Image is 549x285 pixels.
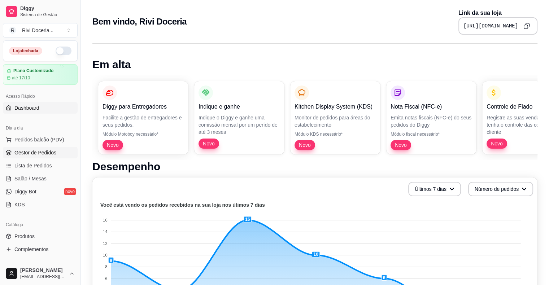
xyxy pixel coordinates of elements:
a: Dashboard [3,102,78,114]
tspan: 16 [103,218,107,222]
span: Salão / Mesas [14,175,47,182]
a: Lista de Pedidos [3,160,78,171]
span: R [9,27,16,34]
h1: Em alta [92,58,537,71]
p: Emita notas fiscais (NFC-e) do seus pedidos do Diggy [391,114,472,128]
button: Indique e ganheIndique o Diggy e ganhe uma comissão mensal por um perído de até 3 mesesNovo [194,81,284,154]
span: Novo [200,140,218,147]
button: Diggy para EntregadoresFacilite a gestão de entregadores e seus pedidos.Módulo Motoboy necessário... [98,81,188,154]
p: Link da sua loja [458,9,537,17]
span: Novo [392,141,410,149]
h2: Bem vindo, Rivi Doceria [92,16,187,27]
button: Select a team [3,23,78,38]
span: KDS [14,201,25,208]
button: Copy to clipboard [521,20,532,32]
span: Complementos [14,246,48,253]
p: Diggy para Entregadores [103,102,184,111]
tspan: 6 [105,276,107,281]
article: Plano Customizado [13,68,53,74]
span: Novo [488,140,506,147]
span: Diggy [20,5,75,12]
p: Kitchen Display System (KDS) [295,102,376,111]
p: Módulo fiscal necessário* [391,131,472,137]
h1: Desempenho [92,160,537,173]
a: Complementos [3,244,78,255]
a: Salão / Mesas [3,173,78,184]
a: Gestor de Pedidos [3,147,78,158]
span: Produtos [14,233,35,240]
button: Kitchen Display System (KDS)Monitor de pedidos para áreas do estabelecimentoMódulo KDS necessário... [290,81,380,154]
button: Número de pedidos [468,182,533,196]
button: Alterar Status [56,47,71,55]
p: Nota Fiscal (NFC-e) [391,102,472,111]
text: Você está vendo os pedidos recebidos na sua loja nos útimos 7 dias [100,202,265,208]
a: Plano Customizadoaté 17/10 [3,64,78,85]
span: [EMAIL_ADDRESS][DOMAIN_NAME] [20,274,66,280]
p: Módulo Motoboy necessário* [103,131,184,137]
button: Nota Fiscal (NFC-e)Emita notas fiscais (NFC-e) do seus pedidos do DiggyMódulo fiscal necessário*Novo [386,81,476,154]
button: Últimos 7 dias [408,182,461,196]
span: Diggy Bot [14,188,36,195]
a: Diggy Botnovo [3,186,78,197]
p: Indique o Diggy e ganhe uma comissão mensal por um perído de até 3 meses [199,114,280,136]
p: Módulo KDS necessário* [295,131,376,137]
span: Dashboard [14,104,39,111]
a: Produtos [3,231,78,242]
span: Novo [296,141,314,149]
a: KDS [3,199,78,210]
button: Pedidos balcão (PDV) [3,134,78,145]
span: [PERSON_NAME] [20,267,66,274]
div: Catálogo [3,219,78,231]
div: Acesso Rápido [3,91,78,102]
span: Gestor de Pedidos [14,149,56,156]
tspan: 14 [103,229,107,234]
span: Novo [104,141,122,149]
p: Indique e ganhe [199,102,280,111]
span: Sistema de Gestão [20,12,75,18]
p: Monitor de pedidos para áreas do estabelecimento [295,114,376,128]
div: Dia a dia [3,122,78,134]
article: até 17/10 [12,75,30,81]
span: Lista de Pedidos [14,162,52,169]
p: Facilite a gestão de entregadores e seus pedidos. [103,114,184,128]
span: Pedidos balcão (PDV) [14,136,64,143]
div: Loja fechada [9,47,42,55]
button: [PERSON_NAME][EMAIL_ADDRESS][DOMAIN_NAME] [3,265,78,282]
div: Rivi Doceria ... [22,27,53,34]
tspan: 10 [103,253,107,257]
a: DiggySistema de Gestão [3,3,78,20]
tspan: 12 [103,241,107,246]
tspan: 8 [105,264,107,269]
pre: [URL][DOMAIN_NAME] [463,22,518,30]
